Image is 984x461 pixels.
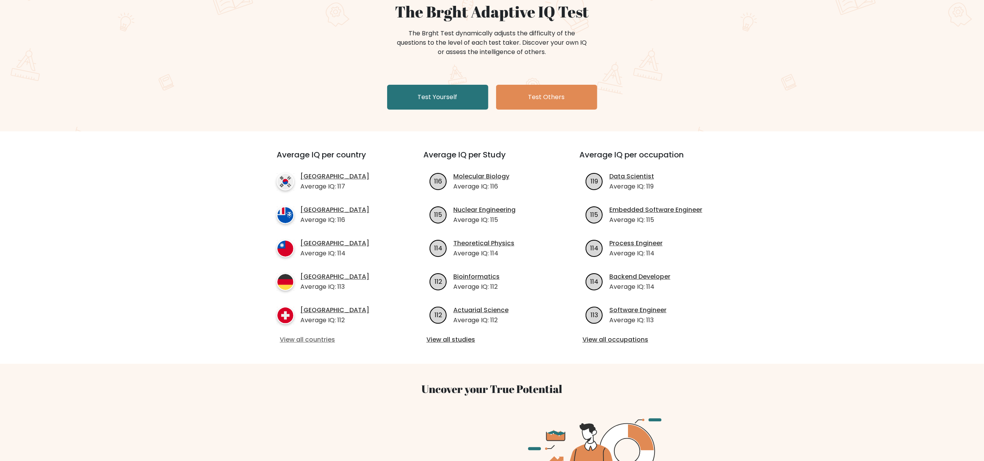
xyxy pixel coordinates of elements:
text: 115 [591,210,598,219]
img: country [277,273,294,291]
p: Average IQ: 113 [609,316,667,325]
p: Average IQ: 113 [300,282,369,292]
text: 113 [591,310,598,319]
a: Process Engineer [609,239,663,248]
a: Test Yourself [387,85,488,110]
text: 114 [590,277,598,286]
a: Data Scientist [609,172,654,181]
h1: The Brght Adaptive IQ Test [302,2,682,21]
img: country [277,173,294,190]
p: Average IQ: 117 [300,182,369,191]
a: Test Others [496,85,597,110]
text: 112 [435,310,442,319]
h3: Uncover your True Potential [240,382,744,396]
a: View all countries [280,335,392,344]
a: Molecular Biology [453,172,509,181]
p: Average IQ: 115 [609,215,702,225]
a: View all studies [426,335,558,344]
a: Bioinformatics [453,272,500,281]
img: country [277,307,294,324]
a: Backend Developer [609,272,670,281]
img: country [277,240,294,257]
a: [GEOGRAPHIC_DATA] [300,306,369,315]
img: country [277,206,294,224]
a: Software Engineer [609,306,667,315]
p: Average IQ: 116 [300,215,369,225]
a: Actuarial Science [453,306,509,315]
a: Embedded Software Engineer [609,205,702,215]
text: 116 [435,176,442,185]
h3: Average IQ per country [277,150,395,169]
div: The Brght Test dynamically adjusts the difficulty of the questions to the level of each test take... [395,29,589,57]
a: [GEOGRAPHIC_DATA] [300,272,369,281]
text: 112 [435,277,442,286]
a: View all occupations [582,335,714,344]
text: 114 [590,243,598,252]
a: [GEOGRAPHIC_DATA] [300,239,369,248]
p: Average IQ: 115 [453,215,516,225]
p: Average IQ: 119 [609,182,654,191]
h3: Average IQ per Study [423,150,561,169]
p: Average IQ: 114 [453,249,514,258]
a: [GEOGRAPHIC_DATA] [300,172,369,181]
h3: Average IQ per occupation [579,150,717,169]
p: Average IQ: 114 [300,249,369,258]
a: Nuclear Engineering [453,205,516,215]
p: Average IQ: 112 [453,316,509,325]
p: Average IQ: 114 [609,282,670,292]
a: Theoretical Physics [453,239,514,248]
a: [GEOGRAPHIC_DATA] [300,205,369,215]
text: 114 [434,243,442,252]
text: 115 [435,210,442,219]
p: Average IQ: 114 [609,249,663,258]
p: Average IQ: 116 [453,182,509,191]
p: Average IQ: 112 [300,316,369,325]
text: 119 [591,176,598,185]
p: Average IQ: 112 [453,282,500,292]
